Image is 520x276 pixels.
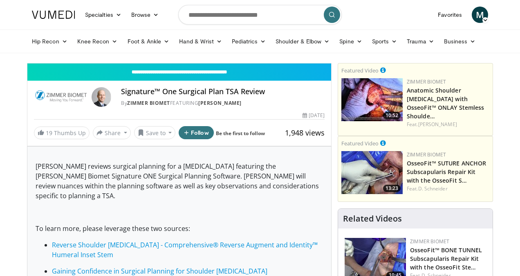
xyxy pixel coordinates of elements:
img: VuMedi Logo [32,11,75,19]
a: Hip Recon [27,33,72,50]
p: To learn more, please leverage these two sources: [36,224,323,233]
a: Browse [126,7,164,23]
div: [DATE] [303,112,325,119]
h4: Related Videos [343,214,402,224]
button: Share [93,126,131,139]
img: 68921608-6324-4888-87da-a4d0ad613160.150x105_q85_crop-smart_upscale.jpg [341,78,403,121]
div: Feat. [407,185,489,192]
a: Be the first to follow [216,130,265,137]
a: Zimmer Biomet [407,151,446,158]
a: Zimmer Biomet [127,100,170,106]
a: Pediatrics [227,33,271,50]
a: Specialties [80,7,126,23]
div: By FEATURING [121,100,325,107]
div: Feat. [407,121,489,128]
a: Favorites [433,7,467,23]
a: OsseoFit™ BONE TUNNEL Subscapularis Repair Kit with the OsseoFit Ste… [410,246,482,271]
a: Zimmer Biomet [410,238,449,245]
span: 10:52 [383,112,401,119]
a: 10:52 [341,78,403,121]
a: Sports [367,33,402,50]
a: [PERSON_NAME] [198,100,242,106]
a: Trauma [402,33,439,50]
span: 19 [46,129,52,137]
a: Reverse Shoulder [MEDICAL_DATA] - Comprehensive® Reverse Augment and Identity™ Humeral Inset Stem [52,240,318,259]
a: Zimmer Biomet [407,78,446,85]
a: Shoulder & Elbow [271,33,334,50]
span: 1,948 views [285,128,325,138]
a: M [472,7,488,23]
input: Search topics, interventions [178,5,342,25]
span: 13:23 [383,185,401,192]
a: Foot & Ankle [123,33,175,50]
button: Save to [134,126,176,139]
a: D. Schneider [418,185,448,192]
a: Knee Recon [72,33,123,50]
h4: Signature™ One Surgical Plan TSA Review [121,87,325,96]
a: [PERSON_NAME] [418,121,457,128]
a: 19 Thumbs Up [34,127,90,139]
p: [PERSON_NAME] reviews surgical planning for a [MEDICAL_DATA] featuring the [PERSON_NAME] Biomet S... [36,161,323,201]
img: Avatar [92,87,111,107]
button: Follow [179,126,214,139]
small: Featured Video [341,140,379,147]
a: 13:23 [341,151,403,194]
a: Business [439,33,481,50]
a: Anatomic Shoulder [MEDICAL_DATA] with OsseoFit™ ONLAY Stemless Shoulde… [407,86,484,120]
a: OsseoFit™ SUTURE ANCHOR Subscapularis Repair Kit with the OsseoFit S… [407,159,486,184]
a: Hand & Wrist [174,33,227,50]
img: 40c8acad-cf15-4485-a741-123ec1ccb0c0.150x105_q85_crop-smart_upscale.jpg [341,151,403,194]
small: Featured Video [341,67,379,74]
a: Spine [334,33,367,50]
img: Zimmer Biomet [34,87,88,107]
a: Gaining Confidence in Surgical Planning for Shoulder [MEDICAL_DATA] [52,267,267,276]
